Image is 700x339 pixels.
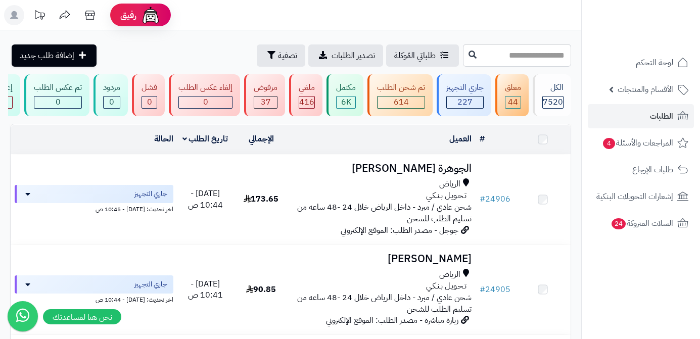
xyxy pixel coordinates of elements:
a: طلباتي المُوكلة [386,44,459,67]
span: طلبات الإرجاع [632,163,673,177]
a: تصدير الطلبات [308,44,383,67]
span: 173.65 [244,193,278,205]
div: اخر تحديث: [DATE] - 10:44 ص [15,294,173,304]
span: 227 [457,96,473,108]
div: إلغاء عكس الطلب [178,82,232,93]
a: تم شحن الطلب 614 [365,74,435,116]
button: تصفية [257,44,305,67]
span: شحن عادي / مبرد - داخل الرياض خلال 24 -48 ساعه من تسليم الطلب للشحن [297,292,472,315]
span: تصدير الطلبات [332,50,375,62]
span: الرياض [439,269,460,280]
a: # [480,133,485,145]
span: 24 [612,218,626,229]
span: [DATE] - 10:41 ص [188,278,223,302]
div: 0 [179,96,232,108]
div: مكتمل [336,82,356,93]
div: فشل [142,82,157,93]
a: جاري التجهيز 227 [435,74,493,116]
img: ai-face.png [141,5,161,25]
span: 44 [508,96,518,108]
div: تم شحن الطلب [377,82,425,93]
h3: الجوهرة [PERSON_NAME] [293,163,472,174]
a: ملغي 416 [287,74,324,116]
span: إشعارات التحويلات البنكية [596,189,673,204]
a: تحديثات المنصة [27,5,52,28]
a: العميل [449,133,472,145]
span: تـحـويـل بـنـكـي [426,280,466,292]
img: logo-2.png [631,26,690,47]
h3: [PERSON_NAME] [293,253,472,265]
div: جاري التجهيز [446,82,484,93]
a: المراجعات والأسئلة4 [588,131,694,155]
span: طلباتي المُوكلة [394,50,436,62]
a: إلغاء عكس الطلب 0 [167,74,242,116]
span: 416 [299,96,314,108]
a: تم عكس الطلب 0 [22,74,91,116]
span: زيارة مباشرة - مصدر الطلب: الموقع الإلكتروني [326,314,458,326]
span: 90.85 [246,283,276,296]
span: رفيق [120,9,136,21]
span: السلات المتروكة [611,216,673,230]
div: 0 [142,96,157,108]
a: لوحة التحكم [588,51,694,75]
a: معلق 44 [493,74,531,116]
span: 4 [603,138,615,149]
a: السلات المتروكة24 [588,211,694,235]
a: الحالة [154,133,173,145]
span: 0 [56,96,61,108]
div: 416 [299,96,314,108]
div: اخر تحديث: [DATE] - 10:45 ص [15,203,173,214]
span: 37 [261,96,271,108]
div: 0 [34,96,81,108]
a: #24906 [480,193,510,205]
span: إضافة طلب جديد [20,50,74,62]
a: #24905 [480,283,510,296]
a: إضافة طلب جديد [12,44,97,67]
div: ملغي [299,82,315,93]
a: إشعارات التحويلات البنكية [588,184,694,209]
span: # [480,193,485,205]
span: شحن عادي / مبرد - داخل الرياض خلال 24 -48 ساعه من تسليم الطلب للشحن [297,201,472,225]
span: 0 [147,96,152,108]
a: الإجمالي [249,133,274,145]
div: تم عكس الطلب [34,82,82,93]
a: مردود 0 [91,74,130,116]
a: تاريخ الطلب [182,133,228,145]
span: المراجعات والأسئلة [602,136,673,150]
a: الكل7520 [531,74,573,116]
div: 37 [254,96,277,108]
span: الرياض [439,178,460,190]
div: مرفوض [254,82,277,93]
span: تـحـويـل بـنـكـي [426,190,466,202]
a: مرفوض 37 [242,74,287,116]
a: فشل 0 [130,74,167,116]
span: 614 [394,96,409,108]
div: 227 [447,96,483,108]
span: 7520 [543,96,563,108]
span: الطلبات [650,109,673,123]
a: الطلبات [588,104,694,128]
span: جاري التجهيز [134,189,167,199]
span: [DATE] - 10:44 ص [188,187,223,211]
div: معلق [505,82,521,93]
span: تصفية [278,50,297,62]
span: # [480,283,485,296]
span: جاري التجهيز [134,279,167,289]
a: طلبات الإرجاع [588,158,694,182]
div: الكل [542,82,564,93]
span: جوجل - مصدر الطلب: الموقع الإلكتروني [341,224,458,236]
div: 614 [378,96,425,108]
div: 44 [505,96,521,108]
div: 0 [104,96,120,108]
div: 6030 [337,96,355,108]
a: مكتمل 6K [324,74,365,116]
span: 0 [109,96,114,108]
span: لوحة التحكم [636,56,673,70]
div: مردود [103,82,120,93]
span: الأقسام والمنتجات [618,82,673,96]
span: 0 [203,96,208,108]
span: 6K [341,96,351,108]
